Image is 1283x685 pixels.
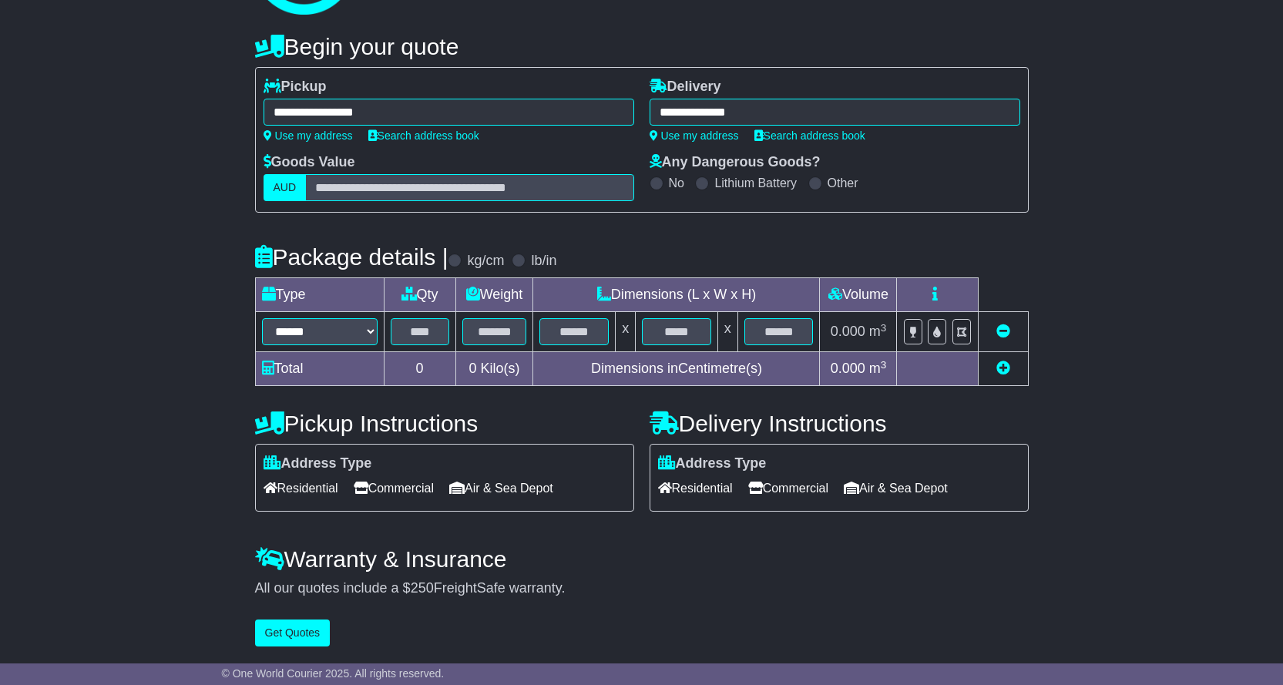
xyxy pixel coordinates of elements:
td: Weight [455,278,533,312]
span: 0.000 [831,361,865,376]
label: lb/in [531,253,556,270]
h4: Delivery Instructions [650,411,1029,436]
a: Search address book [368,129,479,142]
h4: Begin your quote [255,34,1029,59]
label: Address Type [264,455,372,472]
a: Add new item [996,361,1010,376]
td: Dimensions in Centimetre(s) [533,352,820,386]
label: kg/cm [467,253,504,270]
span: m [869,324,887,339]
label: Any Dangerous Goods? [650,154,821,171]
span: 0 [469,361,476,376]
td: Type [255,278,384,312]
label: Other [828,176,858,190]
td: Kilo(s) [455,352,533,386]
label: AUD [264,174,307,201]
label: Delivery [650,79,721,96]
sup: 3 [881,359,887,371]
span: 0.000 [831,324,865,339]
a: Search address book [754,129,865,142]
span: 250 [411,580,434,596]
td: Qty [384,278,455,312]
label: No [669,176,684,190]
td: x [717,312,737,352]
a: Use my address [264,129,353,142]
td: Total [255,352,384,386]
label: Goods Value [264,154,355,171]
span: © One World Courier 2025. All rights reserved. [222,667,445,680]
button: Get Quotes [255,620,331,646]
td: Volume [820,278,897,312]
h4: Package details | [255,244,448,270]
h4: Pickup Instructions [255,411,634,436]
sup: 3 [881,322,887,334]
td: x [616,312,636,352]
span: Residential [658,476,733,500]
td: Dimensions (L x W x H) [533,278,820,312]
span: m [869,361,887,376]
a: Use my address [650,129,739,142]
label: Address Type [658,455,767,472]
h4: Warranty & Insurance [255,546,1029,572]
td: 0 [384,352,455,386]
span: Commercial [354,476,434,500]
a: Remove this item [996,324,1010,339]
label: Pickup [264,79,327,96]
div: All our quotes include a $ FreightSafe warranty. [255,580,1029,597]
span: Air & Sea Depot [844,476,948,500]
label: Lithium Battery [714,176,797,190]
span: Air & Sea Depot [449,476,553,500]
span: Commercial [748,476,828,500]
span: Residential [264,476,338,500]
